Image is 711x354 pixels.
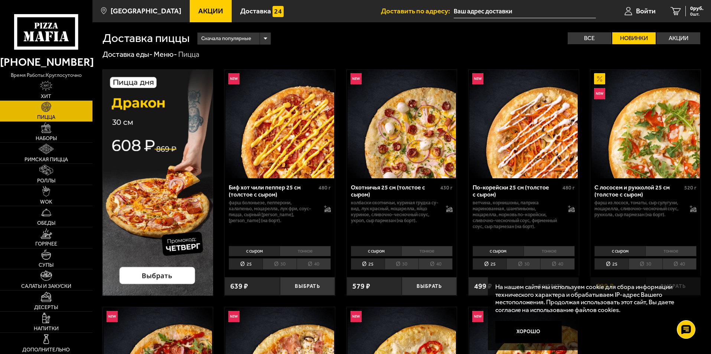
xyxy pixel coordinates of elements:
span: 520 г [684,185,697,191]
li: 30 [506,258,540,270]
span: 480 г [562,185,575,191]
button: Выбрать [280,277,335,295]
p: ветчина, корнишоны, паприка маринованная, шампиньоны, моцарелла, морковь по-корейски, сливочно-че... [473,200,561,230]
label: Акции [656,32,700,44]
li: 40 [540,258,574,270]
button: Выбрать [402,277,457,295]
a: НовинкаОхотничья 25 см (толстое с сыром) [347,70,457,178]
span: Салаты и закуски [21,284,71,289]
li: с сыром [473,246,524,256]
a: Доставка еды- [102,50,153,59]
li: 40 [297,258,331,270]
li: 30 [262,258,296,270]
span: Акции [198,7,223,14]
p: фарш болоньезе, пепперони, халапеньо, моцарелла, лук фри, соус-пицца, сырный [PERSON_NAME], [PERS... [229,200,317,224]
span: Десерты [34,305,58,310]
span: Сначала популярные [201,32,251,46]
li: 30 [385,258,418,270]
h1: Доставка пиццы [102,32,190,44]
span: Хит [41,94,51,99]
span: 499 ₽ [474,283,492,290]
img: Новинка [472,73,483,84]
img: Новинка [350,311,362,322]
button: Хорошо [495,321,562,343]
span: [GEOGRAPHIC_DATA] [111,7,181,14]
span: Супы [39,263,53,268]
li: тонкое [645,246,697,256]
li: с сыром [351,246,402,256]
img: Акционный [594,73,605,84]
li: тонкое [524,246,575,256]
span: Доставка [240,7,271,14]
a: НовинкаПо-корейски 25 см (толстое с сыром) [469,70,579,178]
li: 25 [473,258,506,270]
img: Новинка [350,73,362,84]
span: Наборы [36,136,57,141]
li: тонкое [280,246,331,256]
a: Меню- [154,50,177,59]
li: 30 [629,258,662,270]
span: Роллы [37,178,55,184]
span: 639 ₽ [230,283,248,290]
img: Новинка [228,311,239,322]
span: Пицца [37,115,55,120]
div: Охотничья 25 см (толстое с сыром) [351,184,439,198]
li: тонкое [401,246,453,256]
a: НовинкаБиф хот чили пеппер 25 см (толстое с сыром) [225,70,335,178]
span: 480 г [319,185,331,191]
span: Напитки [34,326,59,331]
div: По-корейски 25 см (толстое с сыром) [473,184,561,198]
img: Охотничья 25 см (толстое с сыром) [348,70,456,178]
input: Ваш адрес доставки [454,4,596,18]
img: Новинка [594,88,605,99]
span: Горячее [35,241,57,247]
span: Дополнительно [22,347,70,353]
img: 15daf4d41897b9f0e9f617042186c801.svg [273,6,284,17]
li: с сыром [594,246,645,256]
label: Все [568,32,611,44]
div: Пицца [178,50,199,59]
div: Биф хот чили пеппер 25 см (толстое с сыром) [229,184,317,198]
p: На нашем сайте мы используем cookie для сбора информации технического характера и обрабатываем IP... [495,283,689,314]
img: По-корейски 25 см (толстое с сыром) [469,70,578,178]
span: Обеды [37,221,55,226]
img: Биф хот чили пеппер 25 см (толстое с сыром) [225,70,334,178]
li: 25 [351,258,385,270]
span: WOK [40,199,52,205]
li: 40 [418,258,453,270]
span: Войти [636,7,656,14]
li: 25 [229,258,262,270]
li: 25 [594,258,628,270]
label: Новинки [612,32,656,44]
p: фарш из лосося, томаты, сыр сулугуни, моцарелла, сливочно-чесночный соус, руккола, сыр пармезан (... [594,200,682,218]
p: колбаски охотничьи, куриная грудка су-вид, лук красный, моцарелла, яйцо куриное, сливочно-чесночн... [351,200,439,224]
span: 579 ₽ [352,283,370,290]
li: с сыром [229,246,280,256]
img: Новинка [228,73,239,84]
img: Новинка [472,311,483,322]
span: 430 г [440,185,453,191]
span: Римская пицца [25,157,68,162]
a: АкционныйНовинкаС лососем и рукколой 25 см (толстое с сыром) [590,70,701,178]
div: С лососем и рукколой 25 см (толстое с сыром) [594,184,682,198]
span: 0 шт. [690,12,704,16]
span: Доставить по адресу: [381,7,454,14]
span: 0 руб. [690,6,704,11]
img: Новинка [107,311,118,322]
li: 40 [662,258,697,270]
img: С лососем и рукколой 25 см (толстое с сыром) [591,70,700,178]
